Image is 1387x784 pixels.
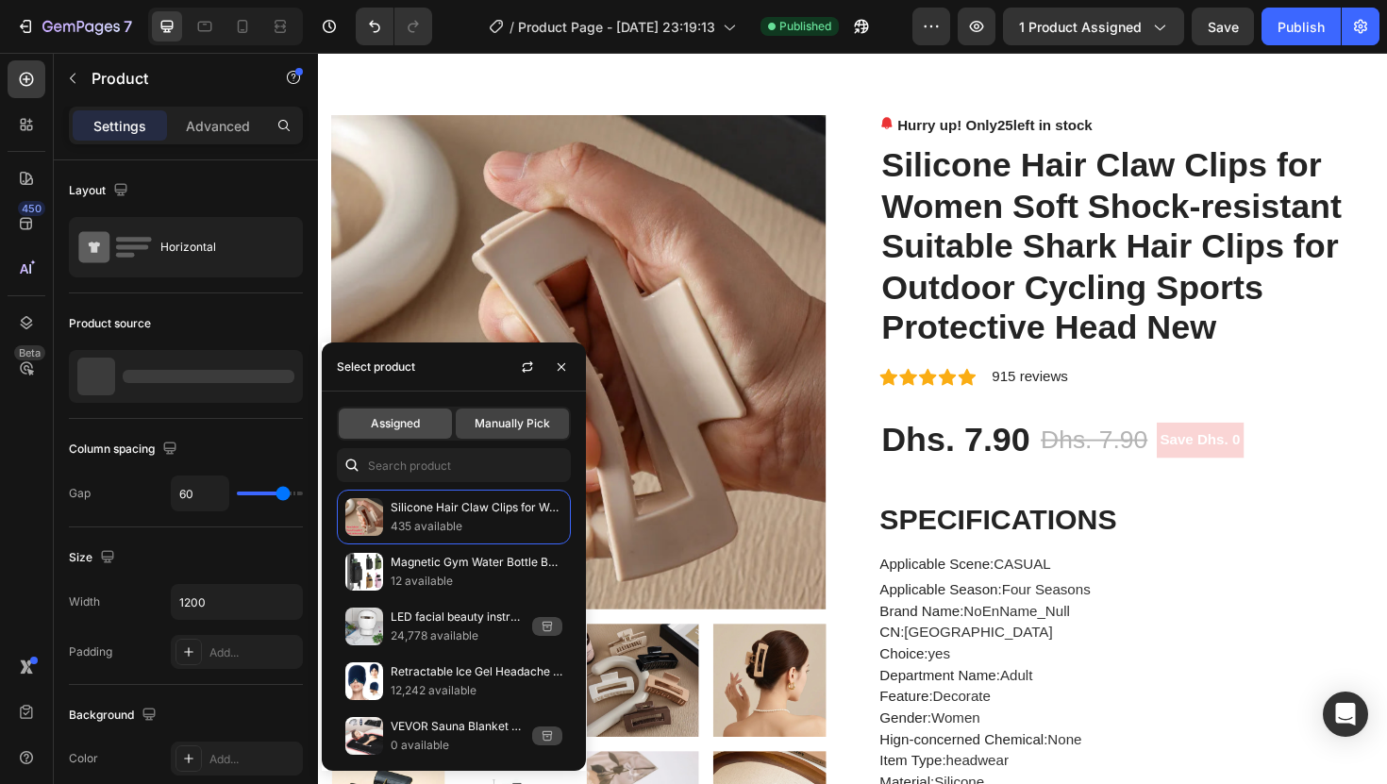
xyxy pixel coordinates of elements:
p: Product [92,67,252,90]
div: Column spacing [69,437,181,462]
div: Background [69,703,160,728]
iframe: Design area [318,53,1387,784]
img: collections [345,608,383,645]
span: None [773,719,809,735]
span: yes [645,628,669,644]
img: collections [345,498,383,536]
span: Choice [594,628,642,644]
p: 435 available [391,517,562,536]
span: Assigned [371,415,420,432]
div: Select product [337,359,415,375]
span: Brand Name [594,583,679,599]
span: Department Name [594,651,718,667]
button: 1 product assigned [1003,8,1184,45]
span: Applicable Scene [594,533,711,549]
span: [GEOGRAPHIC_DATA] [621,606,778,622]
p: Settings [93,116,146,136]
h1: SPECIFICATIONS [594,477,845,511]
p: : [594,651,757,667]
span: Feature [594,674,646,690]
div: Publish [1278,17,1325,37]
div: Dhs. 7.90 [594,387,756,434]
div: Horizontal [160,225,276,269]
span: Silicone [652,764,705,780]
span: / [510,17,514,37]
span: headwear [664,742,730,758]
div: Width [69,593,100,610]
p: Magnetic Gym Water Bottle Bag Holder, Built-in Magnet for Easy Attachment to Metal Surface, Magne... [391,553,562,572]
p: Silicone Hair Claw Clips for Women Soft Shock-resistant Suitable Shark Hair Clips for Outdoor Cyc... [391,498,562,517]
img: collections [345,717,383,755]
p: : [594,628,669,644]
p: 7 [124,15,132,38]
span: Save [1208,19,1239,35]
div: Add... [209,751,298,768]
div: Add... [209,644,298,661]
p: : [594,533,776,549]
span: CASUAL [715,533,776,549]
button: Publish [1262,8,1341,45]
span: Adult [722,651,756,667]
img: collections [345,553,383,591]
input: Auto [172,585,302,619]
p: 12 available [391,572,562,591]
div: Gap [69,485,91,502]
p: Advanced [186,116,250,136]
div: Layout [69,178,132,204]
p: VEVOR Sauna Blanket For Detoxification, Portable Far Infrared Sauna For Home, Oxford Sauna Bag Wa... [391,717,525,736]
span: Product Page - [DATE] 23:19:13 [518,17,715,37]
p: : [594,742,731,758]
div: Open Intercom Messenger [1323,692,1368,737]
button: 7 [8,8,141,45]
div: Beta [14,345,45,360]
span: CN [594,606,616,622]
p: 0 available [391,736,525,755]
p: : [594,560,818,576]
p: : [594,674,712,690]
span: NoEnName_Null [683,583,795,599]
span: Item Type [594,742,660,758]
p: Retractable Ice Gel Headache Relief Cap [391,662,562,681]
p: LED facial beauty instrument [391,608,525,626]
div: Color [69,750,98,767]
span: Decorate [651,674,712,690]
p: 915 reviews [713,332,794,355]
div: Undo/Redo [356,8,432,45]
span: Applicable Season [594,560,720,576]
p: : [594,583,795,599]
span: 1 product assigned [1019,17,1142,37]
span: Material [594,764,648,780]
h2: Silicone Hair Claw Clips for Women Soft Shock-resistant Suitable Shark Hair Clips for Outdoor Cyc... [594,96,1118,315]
input: Auto [172,476,228,510]
input: Search in Settings & Advanced [337,448,571,482]
div: Padding [69,643,112,660]
span: Gender [594,696,644,712]
div: Product source [69,315,151,332]
span: Hign-concerned Chemical [594,719,768,735]
span: 25 [719,69,736,85]
p: : [594,764,705,780]
div: Size [69,545,119,571]
button: Save [1192,8,1254,45]
div: 450 [18,201,45,216]
p: 24,778 available [391,626,525,645]
p: Hurry up! Only left in stock [613,66,820,89]
p: : [594,606,777,622]
img: collections [345,662,383,700]
pre: Save Dhs. 0 [888,392,980,429]
span: Manually Pick [475,415,550,432]
span: Four Seasons [724,560,818,576]
span: Women [649,696,701,712]
p: : [594,719,809,735]
div: Dhs. 7.90 [763,389,880,432]
p: : [594,696,701,712]
span: Published [779,18,831,35]
p: 12,242 available [391,681,562,700]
